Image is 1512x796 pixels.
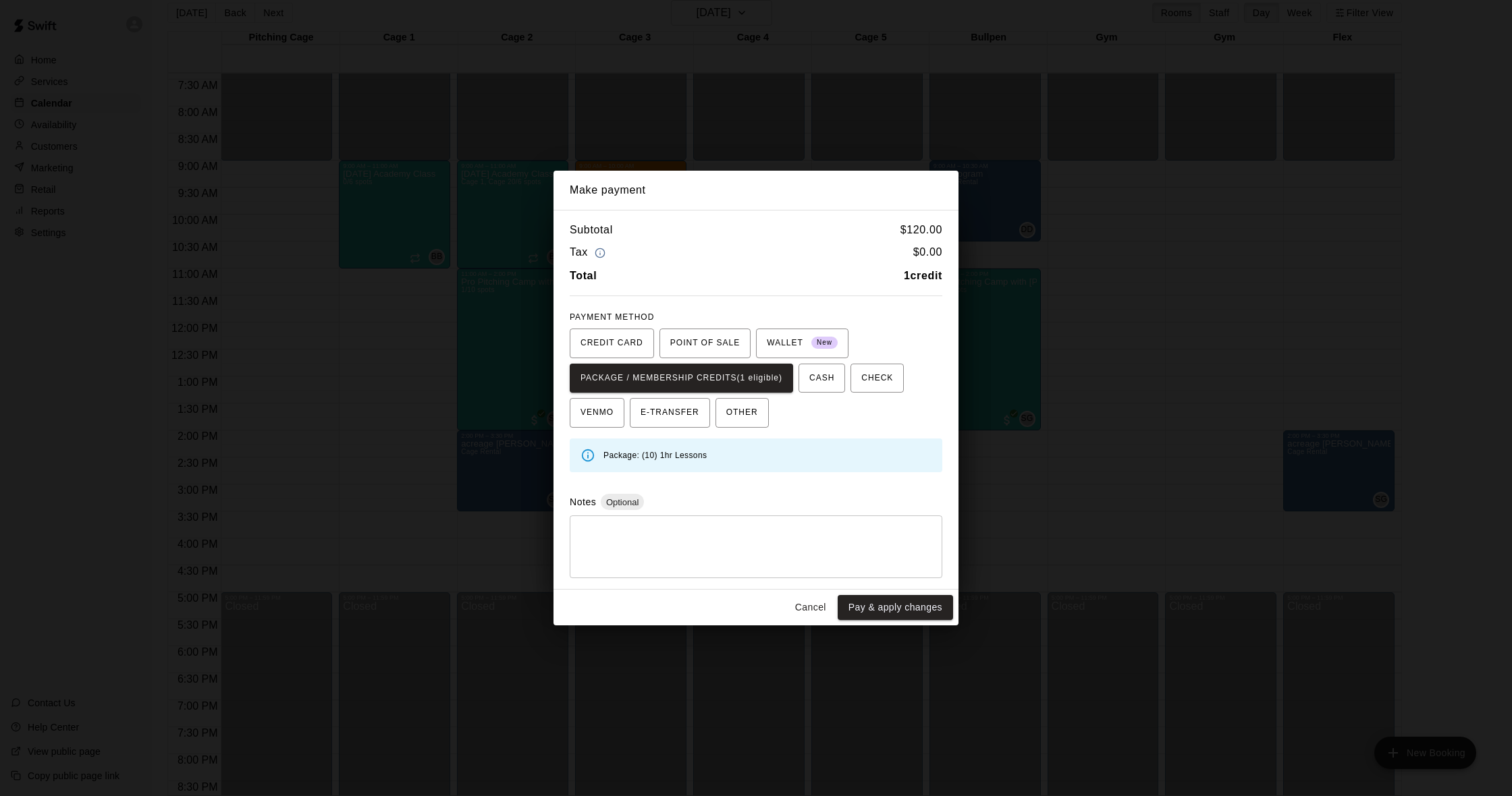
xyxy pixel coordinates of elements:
span: VENMO [580,402,614,424]
button: VENMO [570,398,624,428]
h6: $ 0.00 [913,244,942,262]
span: POINT OF SALE [670,333,740,354]
button: POINT OF SALE [659,329,751,358]
h6: Tax [570,244,609,262]
h6: $ 120.00 [900,221,942,239]
span: WALLET [767,333,838,354]
button: CREDIT CARD [570,329,654,358]
h6: Subtotal [570,221,613,239]
button: OTHER [715,398,769,428]
span: PAYMENT METHOD [570,312,654,322]
b: 1 credit [904,270,942,281]
span: PACKAGE / MEMBERSHIP CREDITS (1 eligible) [580,368,782,389]
label: Notes [570,496,596,507]
button: Cancel [789,595,832,620]
b: Total [570,270,597,281]
button: CHECK [850,364,904,393]
span: OTHER [726,402,758,424]
button: Pay & apply changes [838,595,953,620]
span: CASH [809,368,834,389]
button: CASH [799,364,845,393]
button: WALLET New [756,329,848,358]
h2: Make payment [553,171,959,210]
span: Package: (10) 1hr Lessons [603,451,707,460]
span: CREDIT CARD [580,333,643,354]
button: E-TRANSFER [630,398,710,428]
span: E-TRANSFER [641,402,699,424]
span: Optional [601,497,644,507]
button: PACKAGE / MEMBERSHIP CREDITS(1 eligible) [570,364,793,393]
span: New [811,334,838,352]
span: CHECK [861,368,893,389]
